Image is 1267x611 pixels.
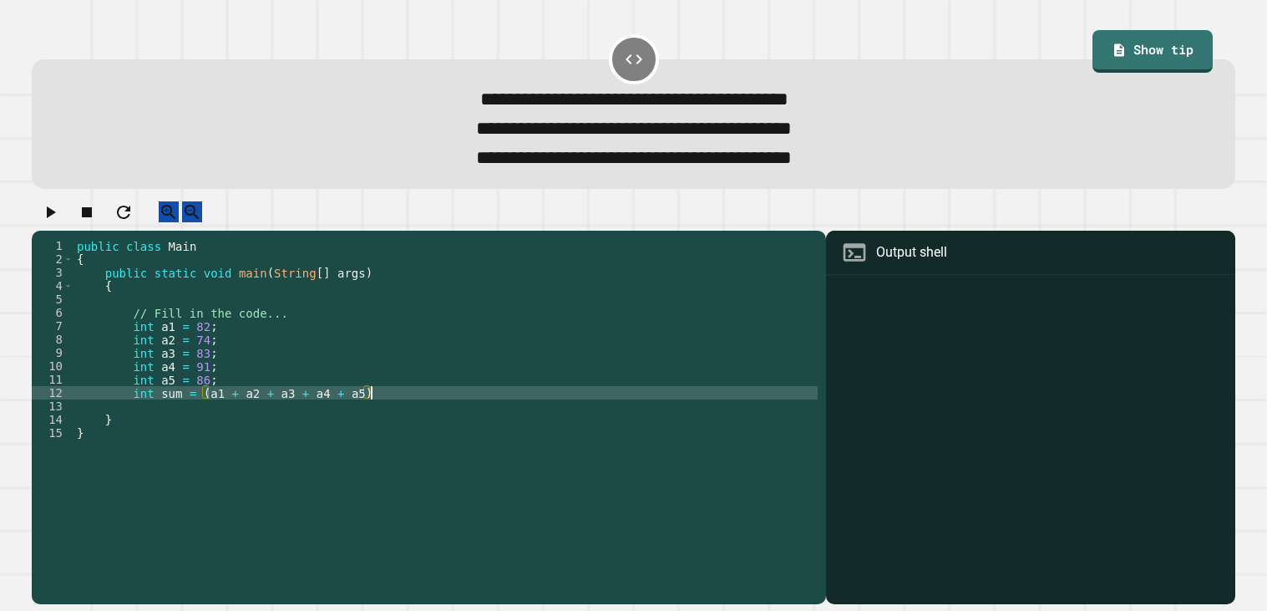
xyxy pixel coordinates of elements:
[32,279,73,293] div: 4
[32,359,73,373] div: 10
[32,252,73,266] div: 2
[1092,30,1212,73] a: Show tip
[876,242,947,262] div: Output shell
[32,346,73,359] div: 9
[32,426,73,440] div: 15
[32,373,73,386] div: 11
[32,386,73,400] div: 12
[32,319,73,333] div: 7
[32,333,73,346] div: 8
[63,252,73,266] span: Toggle code folding, rows 2 through 15
[32,306,73,319] div: 6
[32,400,73,413] div: 13
[63,279,73,293] span: Toggle code folding, rows 4 through 14
[32,266,73,279] div: 3
[32,239,73,252] div: 1
[32,413,73,426] div: 14
[32,293,73,306] div: 5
